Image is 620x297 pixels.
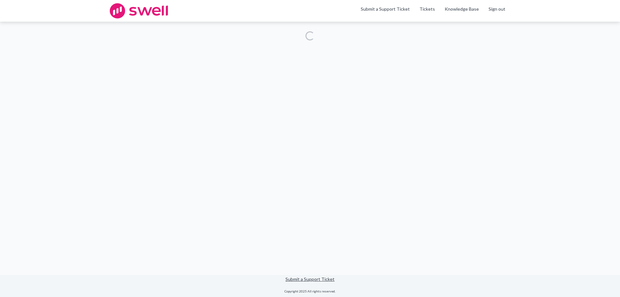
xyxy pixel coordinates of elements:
iframe: Chat Widget [588,266,620,297]
a: Submit a Support Ticket [361,6,410,12]
a: Sign out [489,6,505,12]
img: swell [110,3,168,18]
a: Submit a Support Ticket [285,276,335,282]
div: Loading... [305,31,315,40]
ul: Main menu [356,6,510,16]
a: Tickets [419,6,435,12]
a: Knowledge Base [445,6,479,12]
nav: Swell CX Support [356,6,510,16]
div: Navigation Menu [415,6,510,16]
